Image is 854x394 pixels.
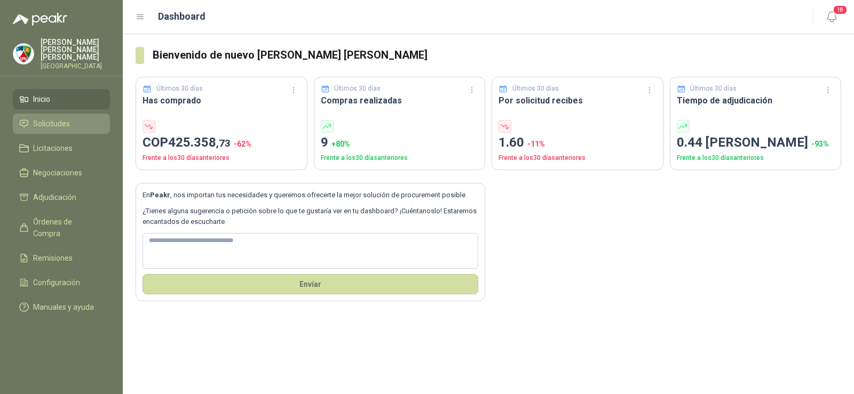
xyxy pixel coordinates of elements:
span: Inicio [33,93,50,105]
span: Licitaciones [33,142,73,154]
span: -11 % [527,140,545,148]
a: Solicitudes [13,114,110,134]
h3: Por solicitud recibes [499,94,657,107]
p: ¿Tienes alguna sugerencia o petición sobre lo que te gustaría ver en tu dashboard? ¡Cuéntanoslo! ... [143,206,478,228]
span: 18 [833,5,848,15]
span: -62 % [234,140,251,148]
a: Órdenes de Compra [13,212,110,244]
p: 1.60 [499,133,657,153]
p: Últimos 30 días [512,84,559,94]
p: Frente a los 30 días anteriores [143,153,301,163]
button: Envíar [143,274,478,294]
h3: Tiempo de adjudicación [677,94,835,107]
span: Adjudicación [33,191,76,203]
p: 9 [321,133,479,153]
p: [PERSON_NAME] [PERSON_NAME] [PERSON_NAME] [41,38,110,61]
h3: Compras realizadas [321,94,479,107]
span: Manuales y ayuda [33,301,94,313]
a: Inicio [13,89,110,109]
h3: Bienvenido de nuevo [PERSON_NAME] [PERSON_NAME] [153,47,841,63]
span: 425.358 [168,135,231,150]
span: Órdenes de Compra [33,216,100,239]
span: Negociaciones [33,167,82,179]
b: Peakr [150,191,170,199]
a: Adjudicación [13,187,110,207]
span: ,73 [216,137,231,149]
a: Remisiones [13,248,110,268]
span: Solicitudes [33,118,70,130]
a: Manuales y ayuda [13,297,110,317]
a: Negociaciones [13,163,110,183]
p: Frente a los 30 días anteriores [677,153,835,163]
p: En , nos importan tus necesidades y queremos ofrecerte la mejor solución de procurement posible. [143,190,478,200]
h3: Has comprado [143,94,301,107]
a: Configuración [13,272,110,293]
p: 0.44 [PERSON_NAME] [677,133,835,153]
p: Últimos 30 días [156,84,203,94]
button: 18 [822,7,841,27]
p: Últimos 30 días [690,84,737,94]
span: Configuración [33,277,80,288]
p: [GEOGRAPHIC_DATA] [41,63,110,69]
span: + 80 % [331,140,350,148]
p: Frente a los 30 días anteriores [321,153,479,163]
p: Últimos 30 días [334,84,381,94]
img: Logo peakr [13,13,67,26]
span: -93 % [811,140,829,148]
img: Company Logo [13,44,34,64]
a: Licitaciones [13,138,110,158]
p: Frente a los 30 días anteriores [499,153,657,163]
h1: Dashboard [158,9,205,24]
span: Remisiones [33,252,73,264]
p: COP [143,133,301,153]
